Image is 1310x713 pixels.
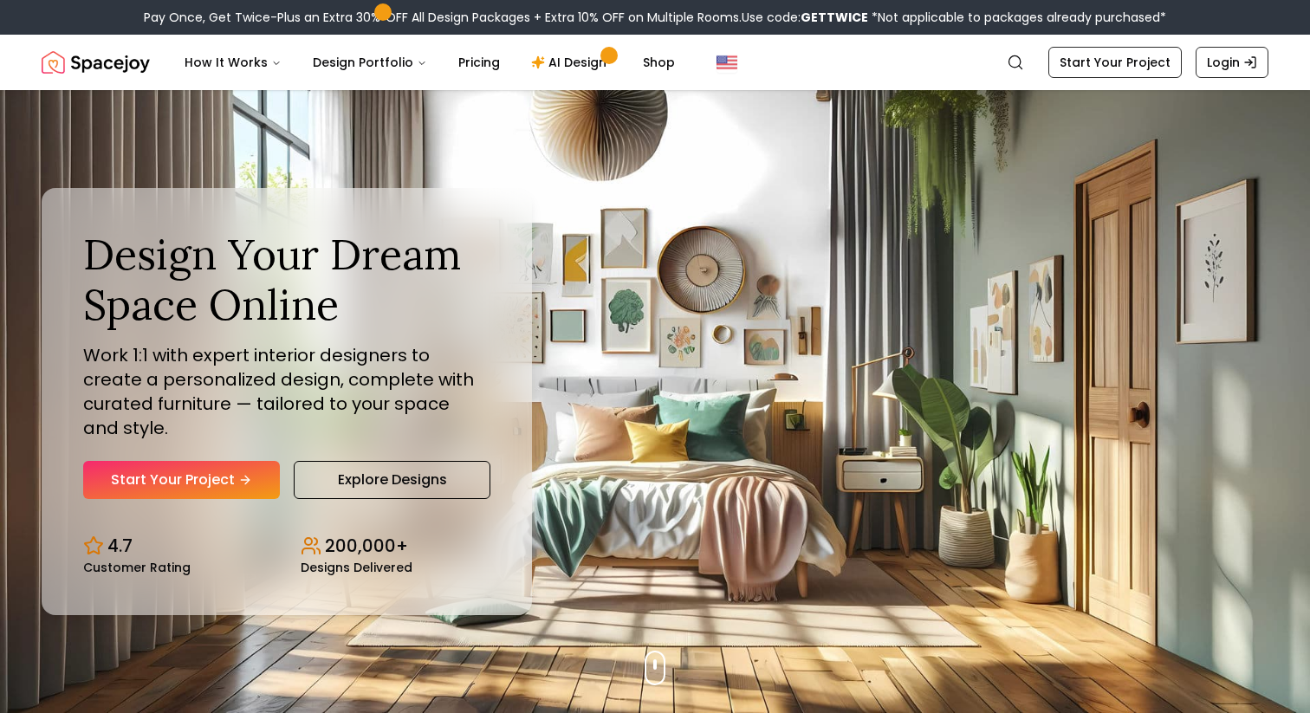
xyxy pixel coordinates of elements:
h1: Design Your Dream Space Online [83,230,490,329]
a: Spacejoy [42,45,150,80]
p: 200,000+ [325,534,408,558]
a: Start Your Project [83,461,280,499]
nav: Global [42,35,1268,90]
button: Design Portfolio [299,45,441,80]
img: Spacejoy Logo [42,45,150,80]
a: Login [1196,47,1268,78]
p: 4.7 [107,534,133,558]
button: How It Works [171,45,295,80]
div: Pay Once, Get Twice-Plus an Extra 30% OFF All Design Packages + Extra 10% OFF on Multiple Rooms. [144,9,1166,26]
nav: Main [171,45,689,80]
img: United States [717,52,737,73]
small: Designs Delivered [301,561,412,574]
span: Use code: [742,9,868,26]
b: GETTWICE [801,9,868,26]
a: Shop [629,45,689,80]
a: Start Your Project [1048,47,1182,78]
a: Explore Designs [294,461,490,499]
a: Pricing [444,45,514,80]
div: Design stats [83,520,490,574]
a: AI Design [517,45,626,80]
small: Customer Rating [83,561,191,574]
p: Work 1:1 with expert interior designers to create a personalized design, complete with curated fu... [83,343,490,440]
span: *Not applicable to packages already purchased* [868,9,1166,26]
